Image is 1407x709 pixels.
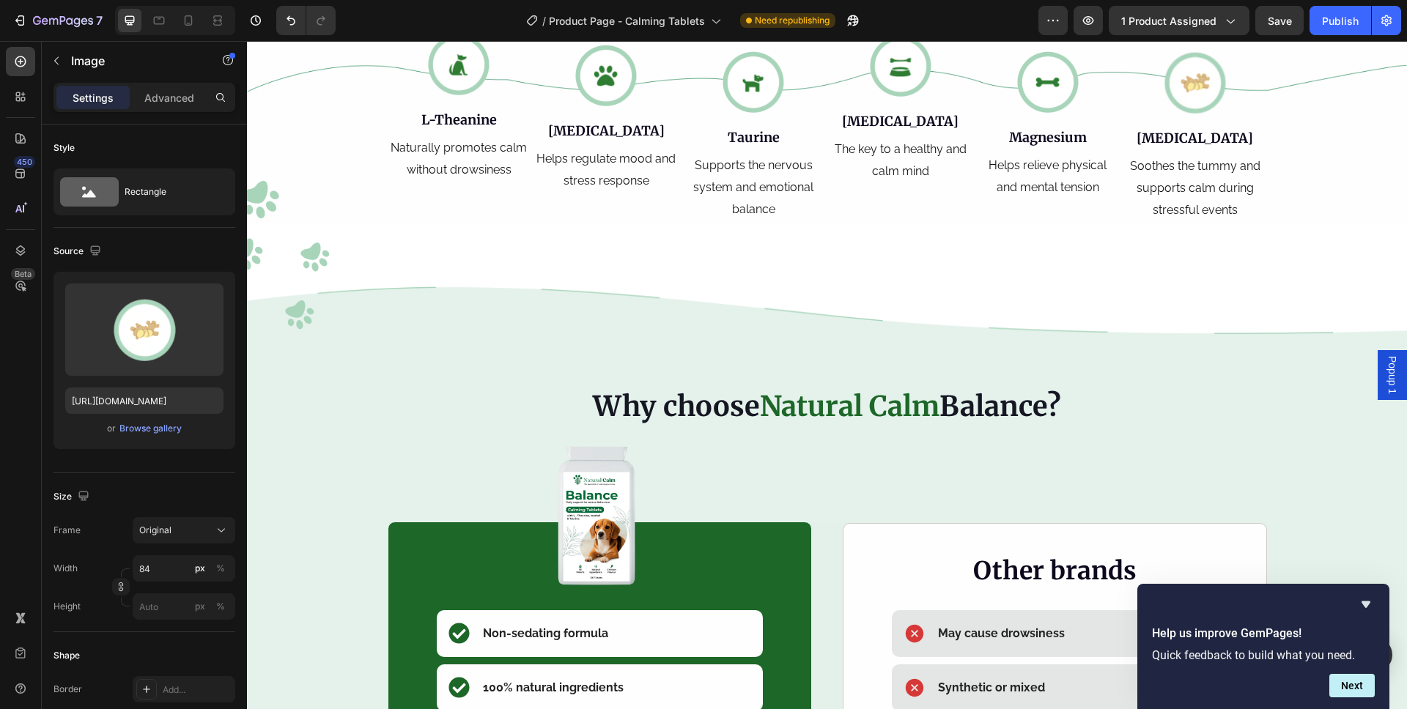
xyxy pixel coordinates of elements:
p: Supports the nervous system and emotional balance [436,114,577,179]
h2: Help us improve GemPages! [1152,625,1375,642]
p: Quick feedback to build what you need. [1152,648,1375,662]
button: Original [133,517,235,543]
h2: [MEDICAL_DATA] [876,87,1020,107]
img: gempages_536030318801453868-e7b86c4e-b2e1-492e-94f8-7f79212f326b.png [269,393,436,560]
button: px [212,560,229,577]
button: Next question [1329,674,1375,697]
p: Naturally promotes calm without drowsiness [142,96,283,140]
div: Add... [163,683,232,697]
div: Beta [11,268,35,280]
button: Hide survey [1357,595,1375,613]
p: The key to a healthy and calm mind [583,97,724,141]
button: Publish [1310,6,1371,35]
div: Source [53,242,104,261]
button: px [212,598,229,615]
p: Non-sedating formula [236,582,361,603]
button: Save [1255,6,1304,35]
p: Image [71,52,196,70]
button: 1 product assigned [1109,6,1249,35]
h2: Other brands [645,516,971,543]
p: Settings [73,90,114,105]
img: preview-image [114,299,176,361]
p: Synthetic or mixed [691,636,798,657]
label: Width [53,562,78,575]
div: px [195,562,205,575]
div: Size [53,487,92,507]
span: or [107,420,116,437]
div: Browse gallery [119,422,182,435]
h2: [MEDICAL_DATA] [582,70,725,90]
button: % [191,560,209,577]
label: Height [53,600,81,613]
h2: Why choose Balance? [141,343,1020,387]
div: 450 [14,156,35,168]
p: 7 [96,12,103,29]
h2: L-Theanine [141,69,284,89]
span: / [542,13,546,29]
h2: [MEDICAL_DATA] [287,80,431,100]
div: Rectangle [125,175,214,209]
input: px% [133,555,235,582]
button: Browse gallery [119,421,182,436]
input: https://example.com/image.jpg [65,387,224,414]
p: 100% natural ingredients [236,636,377,657]
h2: Taurine [435,86,578,106]
div: % [216,562,225,575]
img: gempages_536030318801453868-e13080ba-7b46-41f9-abaa-8dd8d414841f.png [917,11,979,73]
div: Style [53,141,75,155]
h2: Magnesium [729,86,873,106]
button: % [191,598,209,615]
span: 1 product assigned [1121,13,1216,29]
div: Border [53,683,82,696]
img: gempages_536030318801453868-f0aa2bba-b94f-46b1-8d4d-c6fca6d954fd.png [328,4,390,65]
img: gempages_536030318801453868-4059350a-b783-4dfc-a505-54b3b4c3557b.png [770,10,832,72]
div: Help us improve GemPages! [1152,595,1375,697]
p: Helps regulate mood and stress response [289,107,429,151]
button: 7 [6,6,109,35]
p: Helps relieve physical and mental tension [731,114,871,157]
p: Soothes the tummy and supports calm during stressful events [878,114,1019,180]
div: Undo/Redo [276,6,336,35]
div: Shape [53,649,80,662]
div: Publish [1322,13,1359,29]
img: gempages_536030318801453868-ad75639b-075d-426d-889b-bb20520b96d8.png [476,10,537,72]
div: px [195,600,205,613]
p: May cause drowsiness [691,582,818,603]
span: Product Page - Calming Tablets [549,13,705,29]
label: Frame [53,524,81,537]
div: % [216,600,225,613]
span: Popup 1 [1138,315,1153,353]
iframe: Design area [247,41,1407,709]
input: px% [133,593,235,620]
span: Original [139,524,171,537]
p: Advanced [144,90,194,105]
span: Save [1268,15,1292,27]
span: Need republishing [755,14,830,27]
span: Natural Calm [513,348,693,382]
